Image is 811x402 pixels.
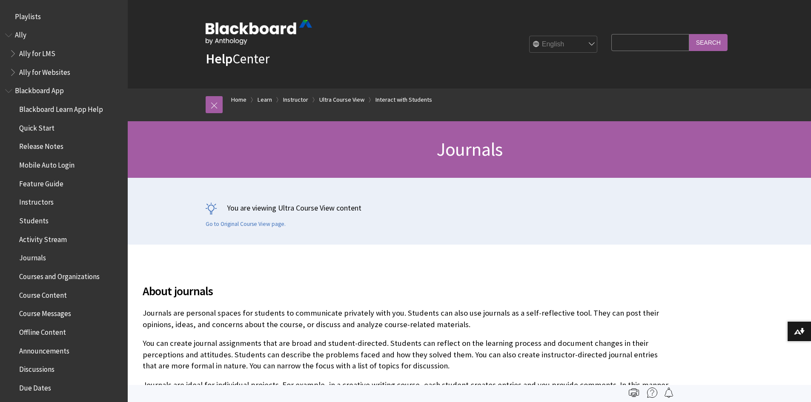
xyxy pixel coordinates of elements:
p: You can create journal assignments that are broad and student-directed. Students can reflect on t... [143,338,671,371]
span: Course Content [19,288,67,299]
span: Course Messages [19,307,71,318]
span: Blackboard App [15,84,64,95]
span: Courses and Organizations [19,269,100,281]
img: Print [629,388,639,398]
nav: Book outline for Playlists [5,9,123,24]
span: Instructors [19,195,54,207]
span: Quick Start [19,121,54,132]
p: You are viewing Ultra Course View content [206,202,734,213]
span: About journals [143,282,671,300]
input: Search [689,34,728,51]
img: Blackboard by Anthology [206,20,312,45]
span: Students [19,214,49,225]
img: Follow this page [664,388,674,398]
a: Home [231,94,246,105]
span: Activity Stream [19,232,67,244]
select: Site Language Selector [530,36,598,53]
span: Blackboard Learn App Help [19,102,103,114]
a: Ultra Course View [319,94,364,105]
span: Discussions [19,362,54,373]
nav: Book outline for Anthology Ally Help [5,28,123,80]
p: Journals are personal spaces for students to communicate privately with you. Students can also us... [143,308,671,330]
span: Journals [19,251,46,262]
span: Ally for LMS [19,46,55,58]
strong: Help [206,50,232,67]
span: Offline Content [19,325,66,336]
a: Learn [258,94,272,105]
span: Playlists [15,9,41,21]
a: Interact with Students [375,94,432,105]
span: Mobile Auto Login [19,158,75,169]
span: Release Notes [19,140,63,151]
a: Go to Original Course View page. [206,220,286,228]
span: Announcements [19,344,69,355]
a: HelpCenter [206,50,269,67]
span: Journals [436,137,503,161]
img: More help [647,388,657,398]
span: Due Dates [19,381,51,392]
span: Ally for Websites [19,65,70,77]
span: Ally [15,28,26,40]
span: Feature Guide [19,177,63,188]
a: Instructor [283,94,308,105]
